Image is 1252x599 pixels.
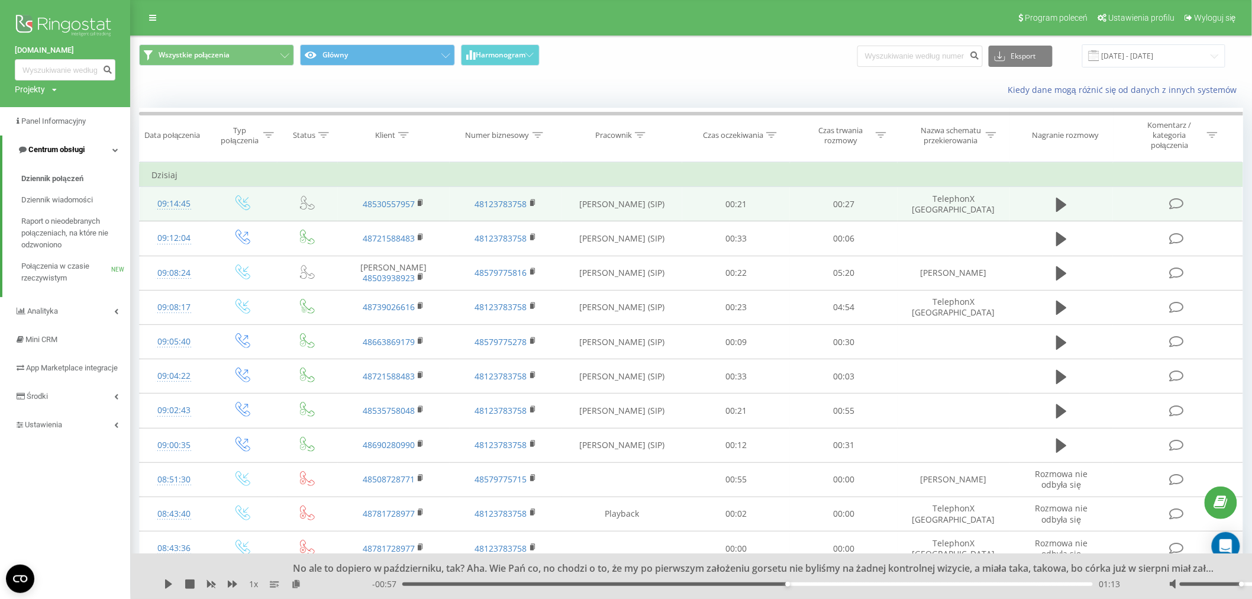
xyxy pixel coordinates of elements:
div: 09:04:22 [151,365,196,388]
span: Raport o nieodebranych połączeniach, na które nie odzwoniono [21,215,124,251]
a: 48123783758 [475,233,527,244]
div: 08:43:36 [151,537,196,560]
a: 48690280990 [363,439,415,450]
div: Pracownik [595,130,632,140]
a: Raport o nieodebranych połączeniach, na które nie odzwoniono [21,211,130,256]
span: Dziennik wiadomości [21,194,93,206]
td: [PERSON_NAME] (SIP) [562,290,682,324]
span: Program poleceń [1025,13,1088,22]
a: 48503938923 [363,272,415,284]
td: 00:55 [790,394,898,428]
td: Playback [562,497,682,531]
div: Klient [375,130,395,140]
button: Harmonogram [461,44,540,66]
div: 08:43:40 [151,503,196,526]
button: Wszystkie połączenia [139,44,294,66]
div: Nagranie rozmowy [1032,130,1099,140]
td: [PERSON_NAME] (SIP) [562,256,682,290]
div: Projekty [15,83,45,95]
td: [PERSON_NAME] [898,462,1009,497]
td: 00:21 [682,394,790,428]
td: 00:31 [790,428,898,462]
td: TelephonX [GEOGRAPHIC_DATA] [898,497,1009,531]
div: 09:14:45 [151,192,196,215]
td: [PERSON_NAME] (SIP) [562,428,682,462]
button: Eksport [989,46,1053,67]
span: Panel Informacyjny [21,117,86,125]
span: 1 x [249,578,258,590]
button: Główny [300,44,455,66]
div: Open Intercom Messenger [1212,532,1240,561]
span: Wyloguj się [1194,13,1236,22]
div: Czas oczekiwania [703,130,763,140]
span: Połączenia w czasie rzeczywistym [21,260,111,284]
td: TelephonX [GEOGRAPHIC_DATA] [898,532,1009,566]
span: Ustawienia profilu [1108,13,1174,22]
a: 48123783758 [475,439,527,450]
div: Data połączenia [144,130,200,140]
a: 48123783758 [475,371,527,382]
span: Ustawienia [25,420,62,429]
td: 00:09 [682,325,790,359]
td: 00:33 [682,359,790,394]
div: 09:00:35 [151,434,196,457]
td: 04:54 [790,290,898,324]
a: 48530557957 [363,198,415,210]
td: 00:30 [790,325,898,359]
div: 08:51:30 [151,468,196,491]
a: 48781728977 [363,508,415,519]
span: - 00:57 [372,578,402,590]
td: 00:00 [790,497,898,531]
td: [PERSON_NAME] [338,256,450,290]
div: Status [293,130,315,140]
a: 48739026616 [363,301,415,313]
td: 00:22 [682,256,790,290]
a: [DOMAIN_NAME] [15,44,115,56]
div: Numer biznesowy [466,130,530,140]
td: [PERSON_NAME] (SIP) [562,325,682,359]
div: Komentarz / kategoria połączenia [1135,120,1204,150]
span: Analityka [27,307,58,315]
td: 00:21 [682,187,790,221]
td: 00:33 [682,221,790,256]
td: Dzisiaj [140,163,1243,187]
td: TelephonX [GEOGRAPHIC_DATA] [898,187,1009,221]
a: 48721588483 [363,233,415,244]
div: 09:02:43 [151,399,196,422]
td: [PERSON_NAME] (SIP) [562,187,682,221]
div: 09:08:17 [151,296,196,319]
td: 00:03 [790,359,898,394]
div: Nazwa schematu przekierowania [919,125,983,146]
td: [PERSON_NAME] (SIP) [562,359,682,394]
td: 00:00 [790,532,898,566]
td: 05:20 [790,256,898,290]
span: 01:13 [1099,578,1120,590]
a: Centrum obsługi [2,136,130,164]
a: 48123783758 [475,405,527,416]
span: Rozmowa nie odbyła się [1035,537,1088,559]
td: 00:00 [790,462,898,497]
span: Centrum obsługi [28,145,85,154]
img: Ringostat logo [15,12,115,41]
td: [PERSON_NAME] (SIP) [562,221,682,256]
div: Accessibility label [786,582,790,587]
input: Wyszukiwanie według numeru [857,46,983,67]
a: 48781728977 [363,543,415,554]
span: App Marketplace integracje [26,363,118,372]
a: 48508728771 [363,474,415,485]
a: Dziennik wiadomości [21,189,130,211]
a: 48579775278 [475,336,527,347]
a: Kiedy dane mogą różnić się od danych z innych systemów [1008,84,1243,95]
a: 48535758048 [363,405,415,416]
span: Rozmowa nie odbyła się [1035,468,1088,490]
a: 48579775715 [475,474,527,485]
td: TelephonX [GEOGRAPHIC_DATA] [898,290,1009,324]
a: 48579775816 [475,267,527,278]
td: 00:27 [790,187,898,221]
td: 00:55 [682,462,790,497]
div: 09:05:40 [151,330,196,353]
a: Dziennik połączeń [21,168,130,189]
div: 09:08:24 [151,262,196,285]
a: 48123783758 [475,508,527,519]
span: Rozmowa nie odbyła się [1035,503,1088,524]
